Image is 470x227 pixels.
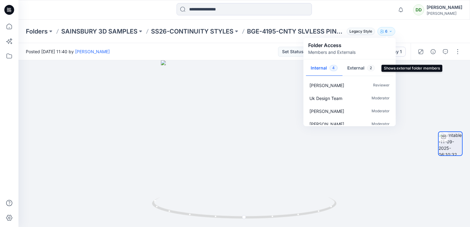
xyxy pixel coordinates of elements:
[428,47,438,57] button: Details
[308,42,356,49] p: Folder Access
[75,49,110,54] a: [PERSON_NAME]
[367,65,375,71] span: 2
[372,108,389,114] p: Moderator
[373,82,389,89] p: Reviewer
[372,121,389,127] p: Moderator
[305,92,394,105] a: Uk Design TeamModerator
[347,28,375,35] span: Legacy Style
[309,95,342,102] p: Uk Design Team
[439,132,462,155] img: turntable-11-09-2025-06:10:32
[377,27,395,36] button: 6
[61,27,137,36] a: SAINSBURY 3D SAMPLES
[329,65,337,71] span: 4
[342,61,380,76] button: External
[309,121,344,127] p: Duleeka Dasanayake
[309,82,344,89] p: Stacey Dudman
[372,95,389,102] p: Moderator
[305,117,394,130] a: [PERSON_NAME]Moderator
[247,27,344,36] p: BGE-4195-CNTY SLVLESS PINK 5PK BODYSUIT
[344,27,375,36] button: Legacy Style
[26,48,110,55] span: Posted [DATE] 11:40 by
[309,108,344,114] p: Rashmi Jayasinghe
[427,11,462,16] div: [PERSON_NAME]
[385,28,388,35] p: 6
[308,49,356,55] p: Members and Externals
[306,61,342,76] button: Internal
[305,79,394,92] a: [PERSON_NAME]Reviewer
[413,4,424,15] div: DD
[151,27,233,36] a: SS26-CONTINUITY STYLES
[26,27,48,36] a: Folders
[427,4,462,11] div: [PERSON_NAME]
[305,105,394,117] a: [PERSON_NAME]Moderator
